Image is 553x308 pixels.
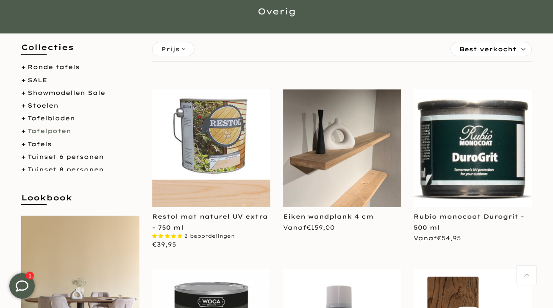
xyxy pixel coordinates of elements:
span: €39,95 [152,241,176,248]
span: Prijs [161,44,180,54]
a: Tuinset 8 personen [28,166,104,173]
iframe: toggle-frame [1,265,43,307]
a: Tuinset 6 personen [28,153,104,161]
span: 2 beoordelingen [184,233,235,239]
span: Vanaf [283,224,335,231]
a: Terug naar boven [517,266,536,285]
span: €159,00 [306,224,335,231]
span: Best verkocht [459,42,517,56]
a: Tafels [28,140,52,148]
label: Sorteren:Best verkocht [451,42,531,56]
span: Vanaf [414,234,461,242]
a: Rubio monocoat Durogrit - 500 ml [414,213,524,231]
a: Tafelpoten [28,127,71,135]
a: Showmodellen Sale [28,89,105,97]
img: Eiken wandplank rechte hoek [283,89,401,208]
a: Eiken wandplank 4 cm [283,213,374,220]
a: Stoelen [28,102,58,109]
a: Tafelbladen [28,114,75,122]
a: Restol mat naturel UV extra - 750 ml [152,213,268,231]
h5: Lookbook [21,192,139,211]
span: 5.00 stars [152,233,184,239]
span: €54,95 [437,234,461,242]
h1: Overig [29,7,525,16]
a: SALE [28,76,47,84]
h5: Collecties [21,42,139,61]
a: Ronde tafels [28,63,80,71]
